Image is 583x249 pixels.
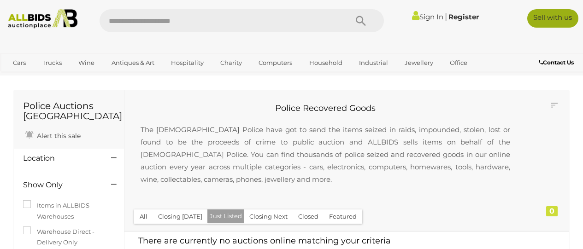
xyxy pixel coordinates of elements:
[353,55,394,70] a: Industrial
[214,55,248,70] a: Charity
[36,55,68,70] a: Trucks
[303,55,348,70] a: Household
[399,55,439,70] a: Jewellery
[539,59,574,66] b: Contact Us
[444,55,473,70] a: Office
[324,209,362,224] button: Featured
[546,206,558,216] div: 0
[106,55,160,70] a: Antiques & Art
[448,12,479,21] a: Register
[207,209,244,223] button: Just Listed
[42,70,120,86] a: [GEOGRAPHIC_DATA]
[72,55,100,70] a: Wine
[23,154,97,162] h4: Location
[138,236,391,246] span: There are currently no auctions online matching your criteria
[23,226,115,248] label: Warehouse Direct - Delivery Only
[131,114,519,195] p: The [DEMOGRAPHIC_DATA] Police have got to send the items seized in raids, impounded, stolen, lost...
[412,12,443,21] a: Sign In
[539,58,576,68] a: Contact Us
[253,55,298,70] a: Computers
[338,9,384,32] button: Search
[23,200,115,222] label: Items in ALLBIDS Warehouses
[134,209,153,224] button: All
[7,55,32,70] a: Cars
[527,9,578,28] a: Sell with us
[35,132,81,140] span: Alert this sale
[23,128,83,142] a: Alert this sale
[153,209,208,224] button: Closing [DATE]
[7,70,38,86] a: Sports
[4,9,81,29] img: Allbids.com.au
[23,181,97,189] h4: Show Only
[23,101,115,121] h1: Police Auctions [GEOGRAPHIC_DATA]
[131,104,519,113] h2: Police Recovered Goods
[244,209,293,224] button: Closing Next
[165,55,210,70] a: Hospitality
[293,209,324,224] button: Closed
[445,12,447,22] span: |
